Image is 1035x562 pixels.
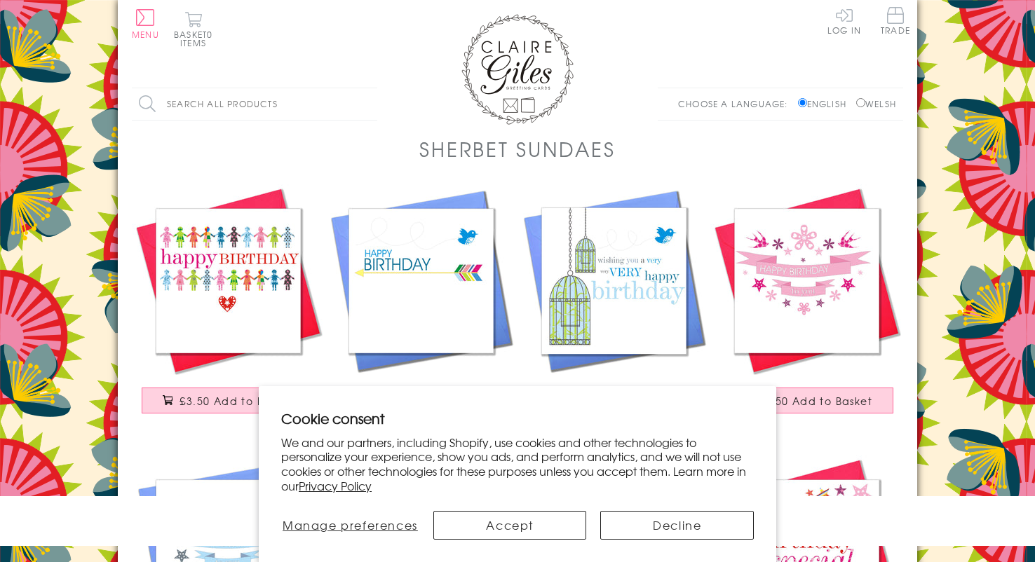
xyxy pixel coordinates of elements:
[325,184,517,427] a: Birthday Card, Arrow and bird, Happy Birthday £3.50 Add to Basket
[283,516,418,533] span: Manage preferences
[174,11,212,47] button: Basket0 items
[299,477,372,494] a: Privacy Policy
[881,7,910,37] a: Trade
[281,409,754,428] h2: Cookie consent
[798,97,853,110] label: English
[856,97,896,110] label: Welsh
[142,388,316,413] button: £3.50 Add to Basket
[325,184,517,377] img: Birthday Card, Arrow and bird, Happy Birthday
[720,388,894,413] button: £3.50 Add to Basket
[132,184,325,377] img: Birthday Card, Patterned Girls, Happy Birthday
[600,511,754,540] button: Decline
[678,97,795,110] p: Choose a language:
[881,7,910,34] span: Trade
[433,511,587,540] button: Accept
[758,394,872,408] span: £3.50 Add to Basket
[517,184,710,377] img: Birthday Card, Birdcages, Wishing you a very Happy Birthday
[132,9,159,39] button: Menu
[132,88,377,120] input: Search all products
[180,28,212,49] span: 0 items
[710,184,903,427] a: Birthday Card, Pink Banner, Happy Birthday to you £3.50 Add to Basket
[281,511,419,540] button: Manage preferences
[363,88,377,120] input: Search
[827,7,861,34] a: Log In
[132,184,325,427] a: Birthday Card, Patterned Girls, Happy Birthday £3.50 Add to Basket
[419,135,615,163] h1: Sherbet Sundaes
[180,394,294,408] span: £3.50 Add to Basket
[710,184,903,377] img: Birthday Card, Pink Banner, Happy Birthday to you
[798,98,807,107] input: English
[856,98,865,107] input: Welsh
[517,184,710,427] a: Birthday Card, Birdcages, Wishing you a very Happy Birthday £3.50 Add to Basket
[281,435,754,493] p: We and our partners, including Shopify, use cookies and other technologies to personalize your ex...
[132,28,159,41] span: Menu
[461,14,574,125] img: Claire Giles Greetings Cards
